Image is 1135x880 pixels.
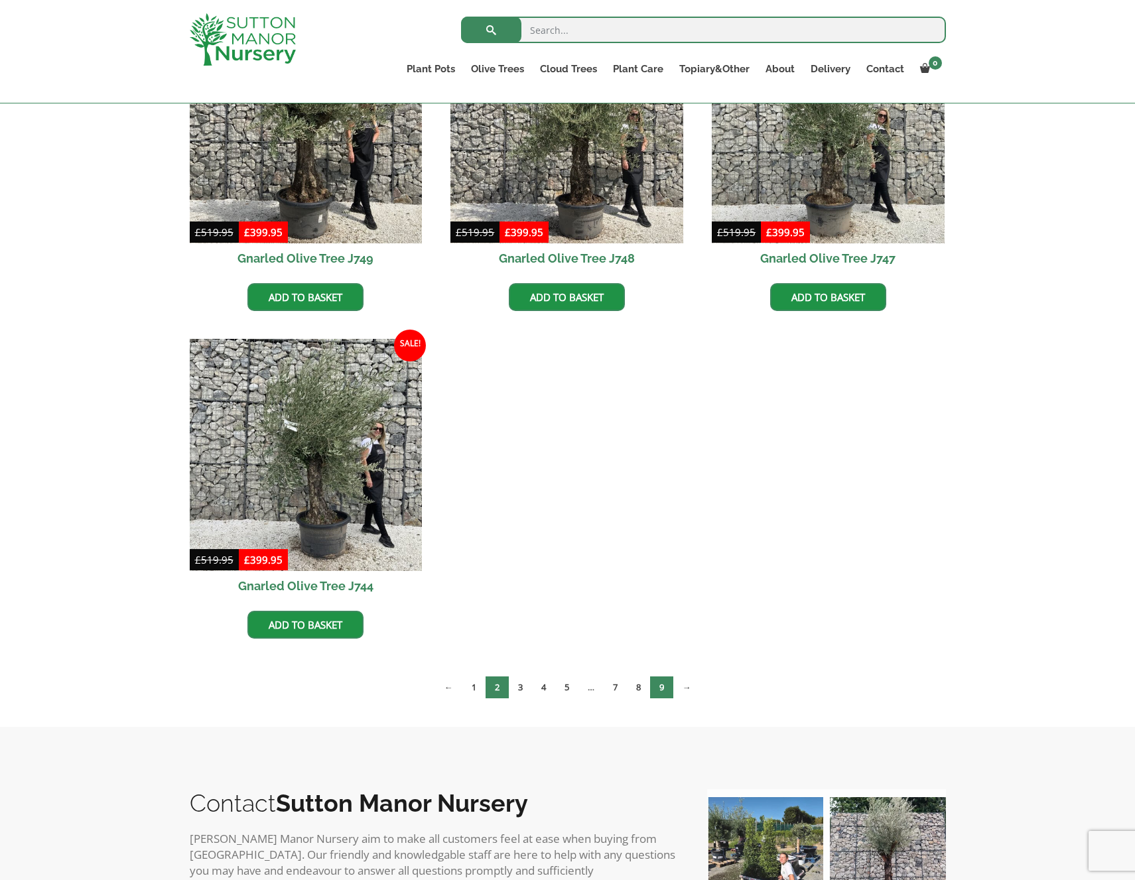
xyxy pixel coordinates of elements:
span: £ [456,225,462,239]
span: Page 2 [486,676,509,698]
bdi: 399.95 [766,225,805,239]
a: Contact [858,60,912,78]
bdi: 519.95 [456,225,494,239]
a: Page 1 [462,676,486,698]
span: £ [766,225,772,239]
h2: Gnarled Olive Tree J748 [450,243,683,273]
a: Add to basket: “Gnarled Olive Tree J744” [247,611,364,639]
a: Add to basket: “Gnarled Olive Tree J749” [247,283,364,311]
p: [PERSON_NAME] Manor Nursery aim to make all customers feel at ease when buying from [GEOGRAPHIC_D... [190,831,681,879]
a: Olive Trees [463,60,532,78]
span: £ [244,225,250,239]
a: Page 7 [604,676,627,698]
span: £ [195,553,201,566]
a: Add to basket: “Gnarled Olive Tree J747” [770,283,886,311]
a: Page 4 [532,676,555,698]
h2: Gnarled Olive Tree J747 [712,243,945,273]
bdi: 519.95 [717,225,756,239]
a: Sale! Gnarled Olive Tree J744 [190,339,423,601]
a: Sale! Gnarled Olive Tree J749 [190,11,423,273]
a: ← [435,676,462,698]
nav: Product Pagination [190,676,946,704]
bdi: 519.95 [195,553,234,566]
img: logo [190,13,296,66]
span: £ [505,225,511,239]
h2: Gnarled Olive Tree J744 [190,571,423,601]
b: Sutton Manor Nursery [276,789,528,817]
a: 0 [912,60,946,78]
a: Page 3 [509,676,532,698]
a: Page 5 [555,676,578,698]
img: Gnarled Olive Tree J748 [450,11,683,243]
bdi: 399.95 [505,225,543,239]
a: → [673,676,701,698]
h2: Gnarled Olive Tree J749 [190,243,423,273]
span: 0 [929,56,942,70]
span: £ [244,553,250,566]
a: Cloud Trees [532,60,605,78]
span: £ [717,225,723,239]
a: Plant Pots [399,60,463,78]
bdi: 399.95 [244,225,283,239]
img: Gnarled Olive Tree J747 [712,11,945,243]
span: Sale! [394,330,426,361]
a: About [758,60,803,78]
a: Page 9 [650,676,673,698]
a: Delivery [803,60,858,78]
input: Search... [461,17,946,43]
a: Sale! Gnarled Olive Tree J748 [450,11,683,273]
a: Page 8 [627,676,650,698]
a: Sale! Gnarled Olive Tree J747 [712,11,945,273]
img: Gnarled Olive Tree J744 [190,339,423,572]
span: £ [195,225,201,239]
a: Plant Care [605,60,671,78]
img: Gnarled Olive Tree J749 [190,11,423,243]
bdi: 519.95 [195,225,234,239]
h2: Contact [190,789,681,817]
a: Topiary&Other [671,60,758,78]
span: … [578,676,604,698]
bdi: 399.95 [244,553,283,566]
a: Add to basket: “Gnarled Olive Tree J748” [509,283,625,311]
